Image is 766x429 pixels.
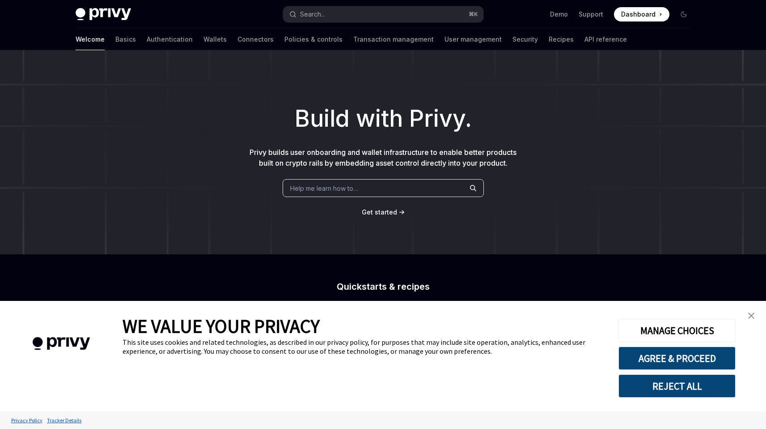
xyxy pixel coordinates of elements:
button: Toggle dark mode [677,7,691,21]
a: Demo [550,10,568,19]
img: dark logo [76,8,131,21]
a: Connectors [237,29,274,50]
span: Get started [362,208,397,216]
span: Help me learn how to… [290,184,358,193]
a: Security [512,29,538,50]
a: Support [579,10,603,19]
img: company logo [13,324,109,363]
a: Authentication [147,29,193,50]
span: Privy builds user onboarding and wallet infrastructure to enable better products built on crypto ... [250,148,516,167]
h1: Build with Privy. [14,101,752,136]
a: Recipes [549,29,574,50]
span: Dashboard [621,10,656,19]
h2: Quickstarts & recipes [226,282,541,291]
button: MANAGE CHOICES [618,319,736,342]
a: User management [444,29,502,50]
img: close banner [748,313,754,319]
span: ⌘ K [469,11,478,18]
a: Tracker Details [45,412,84,428]
a: close banner [742,307,760,325]
div: This site uses cookies and related technologies, as described in our privacy policy, for purposes... [123,338,605,356]
a: API reference [584,29,627,50]
button: Open search [283,6,483,22]
button: AGREE & PROCEED [618,347,736,370]
a: Get started [362,208,397,217]
a: Policies & controls [284,29,343,50]
span: WE VALUE YOUR PRIVACY [123,314,320,338]
button: REJECT ALL [618,374,736,398]
a: Wallets [203,29,227,50]
div: Search... [300,9,325,20]
a: Dashboard [614,7,669,21]
a: Privacy Policy [9,412,45,428]
a: Welcome [76,29,105,50]
a: Transaction management [353,29,434,50]
a: Basics [115,29,136,50]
